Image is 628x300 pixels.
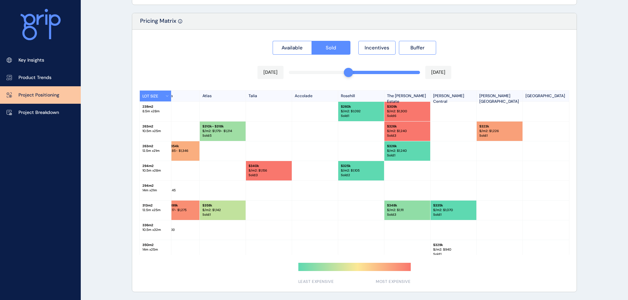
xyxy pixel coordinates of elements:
p: Pricing Matrix [140,17,176,29]
button: LOT SIZE [140,91,171,101]
p: Project Breakdown [18,109,59,116]
p: $ 348k [387,203,428,208]
p: $/m2: $ 1,285 - $1,346 [156,149,197,153]
p: Sold : 1 [202,212,243,217]
p: 336 m2 [142,223,168,228]
p: $/m2: $ 1,111 [387,208,428,212]
p: 238 m2 [142,104,168,109]
p: $/m2: $ 1,245 [156,188,197,193]
button: Sold [312,41,351,55]
span: Sold [326,44,336,51]
p: [GEOGRAPHIC_DATA] [523,91,569,101]
p: Sold : 1 [387,153,428,158]
p: $ 326k [387,124,428,129]
p: 10.5 m x 28 m [142,168,168,173]
p: Sold : 3 [387,212,428,217]
p: Accolade [292,91,338,101]
p: $/m2: $ 1,142 [202,208,243,212]
p: $ 325k [341,164,381,168]
p: $/m2: $ 1,300 [387,109,428,114]
p: $/m2: $ 1,105 [341,168,381,173]
p: 313 m2 [142,203,168,208]
p: $/m2: $ 1,226 [479,129,520,133]
p: Sold : 6 [156,153,197,158]
p: Talia [246,91,292,101]
span: LEAST EXPENSIVE [298,279,334,285]
p: $/m2: $ 1,193 [156,228,197,232]
button: Incentives [358,41,396,55]
p: $/m2: $ 940 [433,247,474,252]
p: 263 m2 [142,124,168,129]
p: Sold : 5 [202,133,243,138]
p: Sold : 10 [156,212,197,217]
span: MOST EXPENSIVE [376,279,410,285]
p: The [PERSON_NAME] Estate [384,91,431,101]
p: $ 366k [156,183,197,188]
p: Sold : 1 [433,212,474,217]
p: $ 381k - $399k [156,203,197,208]
p: Sold : 1 [341,114,381,118]
p: Sold : 3 [387,133,428,138]
p: $ 358k [202,203,243,208]
p: 14 m x 25 m [142,247,168,252]
p: $ 340k [249,164,289,168]
span: Available [282,44,303,51]
p: $/m2: $ 1,070 [433,208,474,212]
p: $/m2: $ 1,156 [249,168,289,173]
span: Incentives [365,44,389,51]
p: Project Positioning [18,92,59,98]
p: Sold : 3 [249,173,289,177]
p: [PERSON_NAME][GEOGRAPHIC_DATA] [477,91,523,101]
p: 350 m2 [142,243,168,247]
p: 12.5 m x 21 m [142,149,168,153]
p: $ 323k [479,124,520,129]
p: 294 m2 [142,164,168,168]
p: $ 338k - $354k [156,144,197,149]
p: Sold : 1 [433,252,474,257]
p: 263 m2 [142,144,168,149]
p: Rosehill [338,91,384,101]
p: $ 309k [387,104,428,109]
p: 12.5 m x 25 m [142,208,168,212]
p: $ 310k - $318k [202,124,243,129]
p: $ 329k [433,243,474,247]
p: 10.5 m x 32 m [142,228,168,232]
p: Key Insights [18,57,44,64]
p: 8.5 m x 28 m [142,109,168,114]
p: $ 401k [156,223,197,228]
p: [DATE] [431,69,445,76]
p: $/m2: $ 1,240 [387,129,428,133]
p: Woodlea [154,91,200,101]
p: Sold : 1 [156,232,197,237]
p: $/m2: $ 1,092 [341,109,381,114]
p: Sold : 6 [387,114,428,118]
button: Buffer [399,41,436,55]
p: $/m2: $ 1,179 - $1,214 [202,129,243,133]
p: [DATE] [263,69,278,76]
p: $ 260k [341,104,381,109]
p: 294 m2 [142,183,168,188]
p: $ 326k [387,144,428,149]
span: Buffer [410,44,425,51]
p: $/m2: $ 1,240 [387,149,428,153]
p: 10.5 m x 25 m [142,129,168,133]
p: [PERSON_NAME] Central [431,91,477,101]
p: Sold : 1 [479,133,520,138]
p: Sold : 2 [156,193,197,197]
p: Atlas [200,91,246,101]
p: Product Trends [18,74,51,81]
button: Available [273,41,312,55]
p: $/m2: $ 1,217 - $1,275 [156,208,197,212]
p: 14 m x 21 m [142,188,168,193]
p: Sold : 2 [341,173,381,177]
p: $ 335k [433,203,474,208]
